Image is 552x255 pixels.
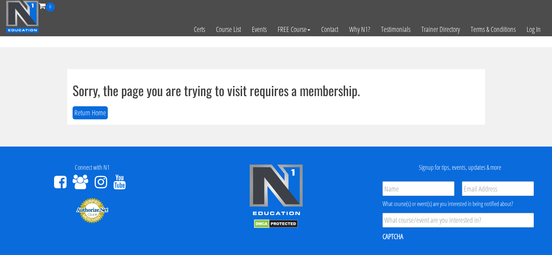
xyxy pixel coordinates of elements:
a: Certs [188,12,210,47]
h4: Signup for tips, events, updates & more [373,164,547,171]
img: n1-education [6,0,39,33]
a: Contact [316,12,344,47]
input: Name [383,181,454,196]
label: CAPTCHA [383,232,403,241]
input: Email Address [462,181,534,196]
a: Why N1? [344,12,376,47]
a: Testimonials [376,12,416,47]
a: Events [246,12,272,47]
img: DMCA.com Protection Status [254,219,298,228]
input: What course/event are you interested in? [383,213,534,227]
a: Course List [210,12,246,47]
a: Log In [521,12,546,47]
a: FREE Course [272,12,316,47]
button: Return Home [73,106,108,120]
img: n1-edu-logo [249,164,303,218]
img: Authorize.Net Merchant - Click to Verify [76,197,109,223]
div: What course(s) or event(s) are you interested in being notified about? [383,200,534,208]
h1: Sorry, the page you are trying to visit requires a membership. [73,83,480,98]
span: 0 [46,3,55,12]
a: Terms & Conditions [465,12,521,47]
a: Trainer Directory [416,12,465,47]
h4: Connect with N1 [5,164,179,171]
a: 0 [39,1,55,11]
